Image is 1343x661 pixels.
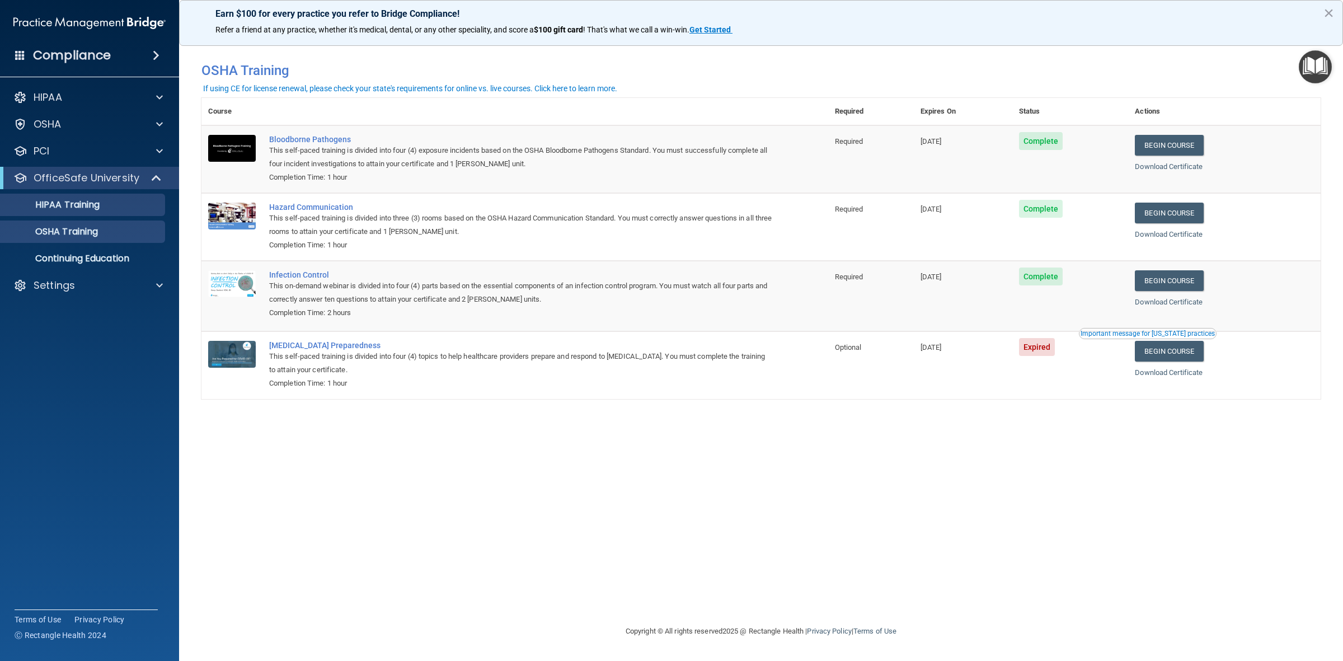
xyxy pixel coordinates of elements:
[203,85,617,92] div: If using CE for license renewal, please check your state's requirements for online vs. live cours...
[269,306,772,320] div: Completion Time: 2 hours
[13,171,162,185] a: OfficeSafe University
[1135,270,1203,291] a: Begin Course
[1299,50,1332,83] button: Open Resource Center
[33,48,111,63] h4: Compliance
[807,627,851,635] a: Privacy Policy
[74,614,125,625] a: Privacy Policy
[13,144,163,158] a: PCI
[269,350,772,377] div: This self-paced training is divided into four (4) topics to help healthcare providers prepare and...
[1019,338,1055,356] span: Expired
[269,238,772,252] div: Completion Time: 1 hour
[13,91,163,104] a: HIPAA
[1019,268,1063,285] span: Complete
[201,98,262,125] th: Course
[1135,162,1203,171] a: Download Certificate
[269,212,772,238] div: This self-paced training is divided into three (3) rooms based on the OSHA Hazard Communication S...
[921,343,942,351] span: [DATE]
[835,343,862,351] span: Optional
[34,279,75,292] p: Settings
[1323,4,1334,22] button: Close
[7,253,160,264] p: Continuing Education
[835,205,863,213] span: Required
[1135,203,1203,223] a: Begin Course
[13,118,163,131] a: OSHA
[269,270,772,279] a: Infection Control
[34,171,139,185] p: OfficeSafe University
[215,8,1307,19] p: Earn $100 for every practice you refer to Bridge Compliance!
[215,25,534,34] span: Refer a friend at any practice, whether it's medical, dental, or any other speciality, and score a
[1135,230,1203,238] a: Download Certificate
[269,279,772,306] div: This on-demand webinar is divided into four (4) parts based on the essential components of an inf...
[921,205,942,213] span: [DATE]
[269,341,772,350] a: [MEDICAL_DATA] Preparedness
[921,137,942,146] span: [DATE]
[269,135,772,144] a: Bloodborne Pathogens
[835,273,863,281] span: Required
[13,12,166,34] img: PMB logo
[835,137,863,146] span: Required
[828,98,914,125] th: Required
[689,25,731,34] strong: Get Started
[269,377,772,390] div: Completion Time: 1 hour
[34,91,62,104] p: HIPAA
[1081,330,1215,337] div: Important message for [US_STATE] practices
[921,273,942,281] span: [DATE]
[1012,98,1129,125] th: Status
[1135,368,1203,377] a: Download Certificate
[1135,135,1203,156] a: Begin Course
[269,171,772,184] div: Completion Time: 1 hour
[7,226,98,237] p: OSHA Training
[201,63,1321,78] h4: OSHA Training
[1019,200,1063,218] span: Complete
[1135,341,1203,362] a: Begin Course
[689,25,732,34] a: Get Started
[269,144,772,171] div: This self-paced training is divided into four (4) exposure incidents based on the OSHA Bloodborne...
[7,199,100,210] p: HIPAA Training
[15,630,106,641] span: Ⓒ Rectangle Health 2024
[557,613,965,649] div: Copyright © All rights reserved 2025 @ Rectangle Health | |
[34,118,62,131] p: OSHA
[201,83,619,94] button: If using CE for license renewal, please check your state's requirements for online vs. live cours...
[1019,132,1063,150] span: Complete
[13,279,163,292] a: Settings
[534,25,583,34] strong: $100 gift card
[1079,328,1217,339] button: Read this if you are a dental practitioner in the state of CA
[1135,298,1203,306] a: Download Certificate
[853,627,896,635] a: Terms of Use
[914,98,1012,125] th: Expires On
[269,203,772,212] a: Hazard Communication
[15,614,61,625] a: Terms of Use
[1128,98,1321,125] th: Actions
[583,25,689,34] span: ! That's what we call a win-win.
[34,144,49,158] p: PCI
